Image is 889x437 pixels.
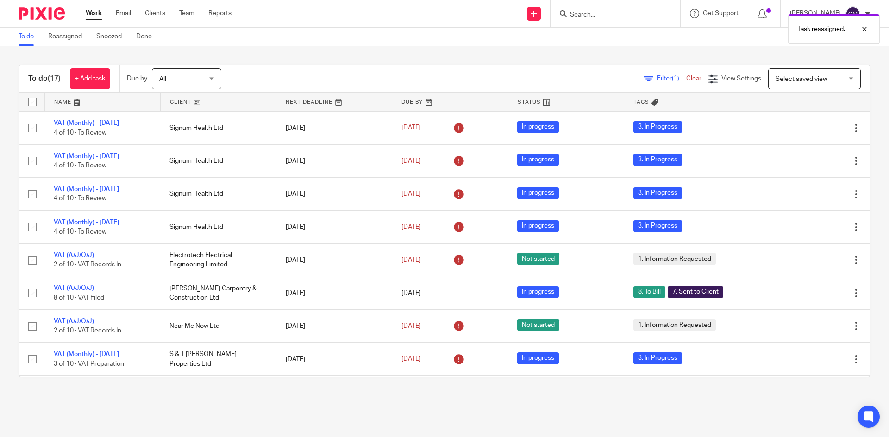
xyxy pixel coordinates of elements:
[633,187,682,199] span: 3. In Progress
[54,219,119,226] a: VAT (Monthly) - [DATE]
[208,9,232,18] a: Reports
[19,7,65,20] img: Pixie
[145,9,165,18] a: Clients
[160,375,276,408] td: [PERSON_NAME] Verde Ltd
[19,28,41,46] a: To do
[160,310,276,343] td: Near Me Now Ltd
[672,75,679,82] span: (1)
[276,210,392,243] td: [DATE]
[48,28,89,46] a: Reassigned
[160,343,276,375] td: S & T [PERSON_NAME] Properties Ltd
[633,253,716,265] span: 1. Information Requested
[633,352,682,364] span: 3. In Progress
[127,74,147,83] p: Due by
[160,244,276,277] td: Electrotech Electrical Engineering Limited
[160,210,276,243] td: Signum Health Ltd
[160,111,276,144] td: Signum Health Ltd
[276,144,392,177] td: [DATE]
[633,99,649,105] span: Tags
[276,343,392,375] td: [DATE]
[517,154,559,166] span: In progress
[136,28,159,46] a: Done
[633,319,716,331] span: 1. Information Requested
[401,158,421,164] span: [DATE]
[160,277,276,309] td: [PERSON_NAME] Carpentry & Construction Ltd
[160,144,276,177] td: Signum Health Ltd
[517,253,559,265] span: Not started
[798,25,845,34] p: Task reassigned.
[86,9,102,18] a: Work
[657,75,686,82] span: Filter
[633,220,682,232] span: 3. In Progress
[54,252,94,259] a: VAT (A/J/O/J)
[276,375,392,408] td: [DATE]
[54,129,106,136] span: 4 of 10 · To Review
[54,186,119,192] a: VAT (Monthly) - [DATE]
[54,153,119,160] a: VAT (Monthly) - [DATE]
[54,120,119,126] a: VAT (Monthly) - [DATE]
[28,74,61,84] h1: To do
[54,262,121,268] span: 2 of 10 · VAT Records In
[721,75,761,82] span: View Settings
[517,187,559,199] span: In progress
[54,318,94,325] a: VAT (A/J/O/J)
[276,277,392,309] td: [DATE]
[54,162,106,169] span: 4 of 10 · To Review
[54,196,106,202] span: 4 of 10 · To Review
[517,352,559,364] span: In progress
[160,178,276,210] td: Signum Health Ltd
[276,178,392,210] td: [DATE]
[159,76,166,82] span: All
[517,220,559,232] span: In progress
[54,361,124,367] span: 3 of 10 · VAT Preparation
[401,356,421,362] span: [DATE]
[633,121,682,133] span: 3. In Progress
[401,257,421,263] span: [DATE]
[401,191,421,197] span: [DATE]
[179,9,194,18] a: Team
[276,111,392,144] td: [DATE]
[401,290,421,296] span: [DATE]
[845,6,860,21] img: svg%3E
[517,121,559,133] span: In progress
[401,125,421,131] span: [DATE]
[633,286,665,298] span: 8. To Bill
[48,75,61,82] span: (17)
[776,76,827,82] span: Select saved view
[401,323,421,329] span: [DATE]
[96,28,129,46] a: Snoozed
[70,68,110,89] a: + Add task
[401,224,421,230] span: [DATE]
[686,75,701,82] a: Clear
[54,228,106,235] span: 4 of 10 · To Review
[517,319,559,331] span: Not started
[276,244,392,277] td: [DATE]
[116,9,131,18] a: Email
[276,310,392,343] td: [DATE]
[633,154,682,166] span: 3. In Progress
[668,286,723,298] span: 7. Sent to Client
[517,286,559,298] span: In progress
[54,327,121,334] span: 2 of 10 · VAT Records In
[54,285,94,291] a: VAT (A/J/O/J)
[54,295,104,301] span: 8 of 10 · VAT Filed
[54,351,119,357] a: VAT (Monthly) - [DATE]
